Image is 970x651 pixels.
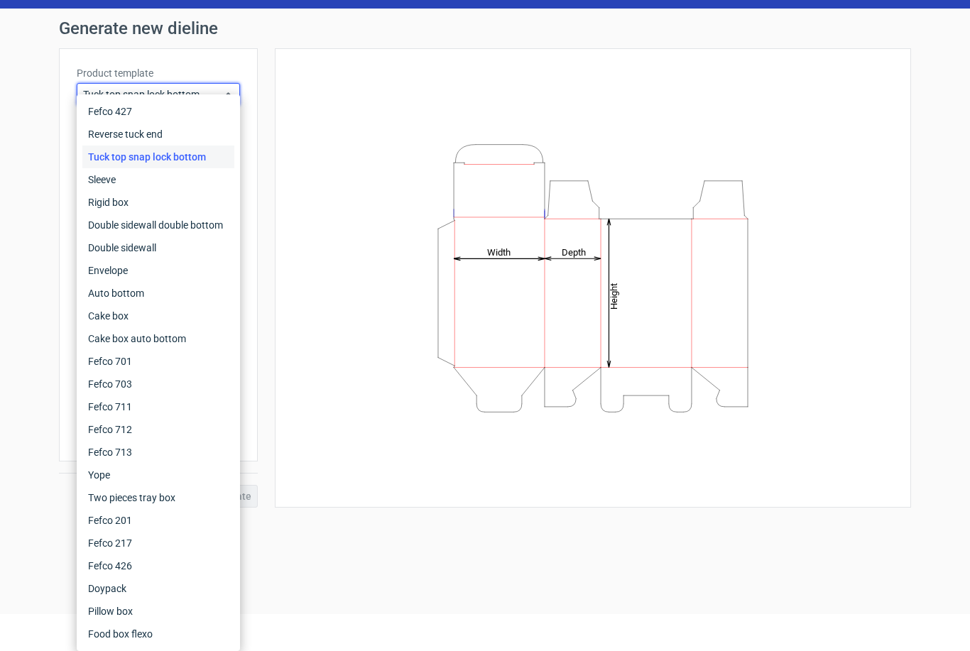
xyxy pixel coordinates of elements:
label: Product template [77,66,240,80]
tspan: Height [609,283,619,309]
div: Tuck top snap lock bottom [82,146,234,168]
div: Rigid box [82,191,234,214]
div: Pillow box [82,600,234,623]
tspan: Width [487,246,511,257]
div: Double sidewall [82,236,234,259]
span: Tuck top snap lock bottom [83,87,223,102]
div: Fefco 711 [82,395,234,418]
div: Fefco 426 [82,554,234,577]
h1: Generate new dieline [59,20,911,37]
div: Doypack [82,577,234,600]
tspan: Depth [562,246,586,257]
div: Double sidewall double bottom [82,214,234,236]
div: Fefco 201 [82,509,234,532]
div: Cake box [82,305,234,327]
div: Fefco 703 [82,373,234,395]
div: Two pieces tray box [82,486,234,509]
div: Envelope [82,259,234,282]
div: Cake box auto bottom [82,327,234,350]
div: Fefco 427 [82,100,234,123]
div: Fefco 712 [82,418,234,441]
div: Reverse tuck end [82,123,234,146]
div: Yope [82,464,234,486]
div: Fefco 701 [82,350,234,373]
div: Food box flexo [82,623,234,645]
div: Fefco 217 [82,532,234,554]
div: Fefco 713 [82,441,234,464]
div: Auto bottom [82,282,234,305]
div: Sleeve [82,168,234,191]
